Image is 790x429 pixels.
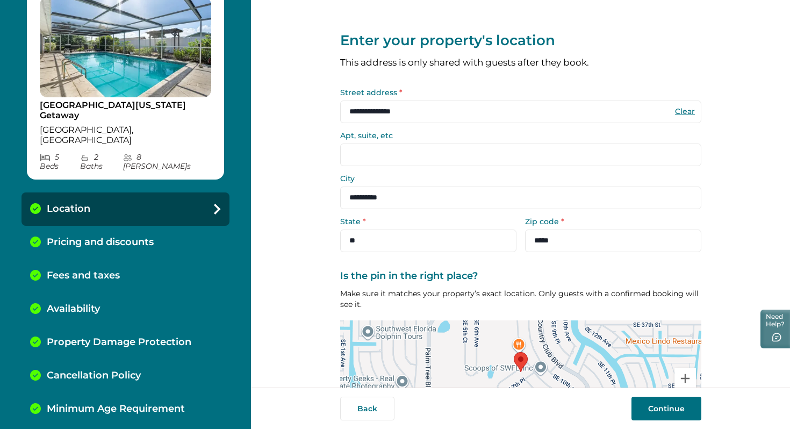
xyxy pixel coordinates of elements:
[340,132,695,139] label: Apt, suite, etc
[525,218,695,225] label: Zip code
[47,337,191,348] p: Property Damage Protection
[47,303,100,315] p: Availability
[340,175,695,182] label: City
[47,203,90,215] p: Location
[47,270,120,282] p: Fees and taxes
[340,288,701,310] p: Make sure it matches your property’s exact location. Only guests with a confirmed booking will se...
[340,89,695,96] label: Street address
[40,153,80,171] p: 5 Bed s
[40,125,211,146] p: [GEOGRAPHIC_DATA], [GEOGRAPHIC_DATA]
[674,368,696,389] button: Zoom in
[47,403,185,415] p: Minimum Age Requirement
[340,58,701,67] p: This address is only shared with guests after they book.
[40,100,211,121] p: [GEOGRAPHIC_DATA][US_STATE] Getaway
[80,153,123,171] p: 2 Bath s
[47,370,141,382] p: Cancellation Policy
[47,237,154,248] p: Pricing and discounts
[674,106,696,116] button: Clear
[340,270,695,282] label: Is the pin in the right place?
[340,397,394,420] button: Back
[123,153,212,171] p: 8 [PERSON_NAME] s
[340,32,701,49] p: Enter your property's location
[631,397,701,420] button: Continue
[340,218,510,225] label: State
